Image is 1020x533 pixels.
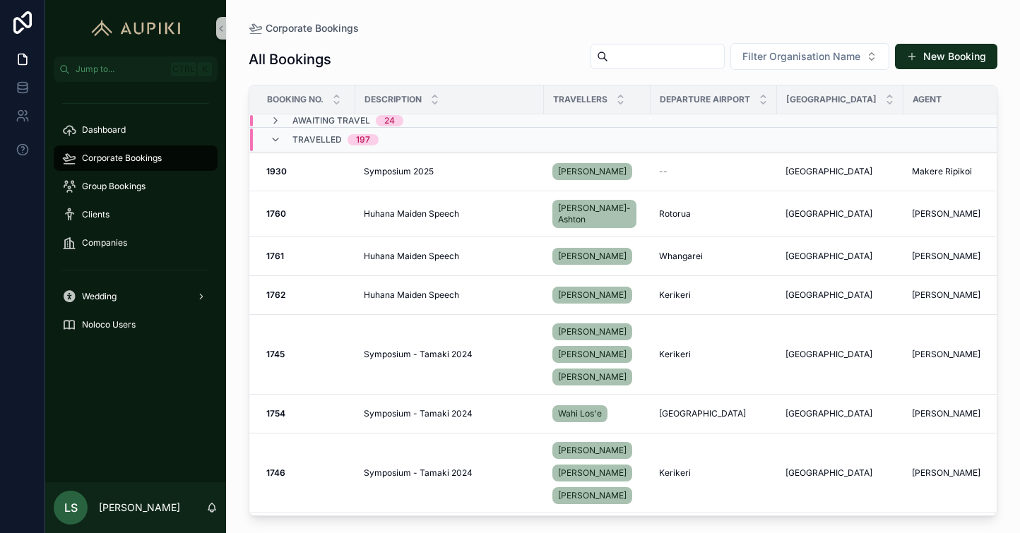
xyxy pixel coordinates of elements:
[912,349,980,360] span: [PERSON_NAME]
[364,208,459,220] span: Huhana Maiden Speech
[659,208,691,220] span: Rotorua
[558,408,602,419] span: Wahi Los'e
[659,289,769,301] a: Kerikeri
[912,251,1009,262] a: [PERSON_NAME]
[552,405,607,422] a: Wahi Los'e
[659,467,691,479] span: Kerikeri
[266,21,359,35] span: Corporate Bookings
[552,323,632,340] a: [PERSON_NAME]
[558,349,627,360] span: [PERSON_NAME]
[99,501,180,515] p: [PERSON_NAME]
[786,94,877,105] span: [GEOGRAPHIC_DATA]
[912,467,980,479] span: [PERSON_NAME]
[266,251,284,261] strong: 1761
[552,248,632,265] a: [PERSON_NAME]
[552,369,632,385] a: [PERSON_NAME]
[552,287,632,304] a: [PERSON_NAME]
[54,174,218,199] a: Group Bookings
[558,490,627,501] span: [PERSON_NAME]
[54,145,218,171] a: Corporate Bookings
[552,197,642,231] a: [PERSON_NAME]-Ashton
[364,408,473,419] span: Symposium - Tamaki 2024
[558,326,627,337] span: [PERSON_NAME]
[54,117,218,143] a: Dashboard
[266,349,347,360] a: 1745
[364,94,422,105] span: Description
[785,208,895,220] a: [GEOGRAPHIC_DATA]
[558,166,627,177] span: [PERSON_NAME]
[85,17,187,40] img: App logo
[384,115,395,126] div: 24
[249,49,331,69] h1: All Bookings
[292,115,370,126] span: Awaiting Travel
[558,467,627,479] span: [PERSON_NAME]
[82,209,109,220] span: Clients
[249,21,359,35] a: Corporate Bookings
[895,44,997,69] button: New Booking
[912,251,980,262] span: [PERSON_NAME]
[912,289,980,301] span: [PERSON_NAME]
[199,64,210,75] span: K
[266,467,347,479] a: 1746
[659,251,703,262] span: Whangarei
[364,467,535,479] a: Symposium - Tamaki 2024
[659,166,769,177] a: --
[659,408,746,419] span: [GEOGRAPHIC_DATA]
[45,82,226,356] div: scrollable content
[54,284,218,309] a: Wedding
[54,56,218,82] button: Jump to...CtrlK
[266,289,285,300] strong: 1762
[266,289,347,301] a: 1762
[785,166,872,177] span: [GEOGRAPHIC_DATA]
[785,208,872,220] span: [GEOGRAPHIC_DATA]
[552,163,632,180] a: [PERSON_NAME]
[552,402,642,425] a: Wahi Los'e
[912,408,1009,419] a: [PERSON_NAME]
[82,152,162,164] span: Corporate Bookings
[266,208,286,219] strong: 1760
[558,203,631,225] span: [PERSON_NAME]-Ashton
[552,284,642,306] a: [PERSON_NAME]
[912,166,1009,177] a: Makere Ripikoi
[267,94,324,105] span: Booking No.
[552,245,642,268] a: [PERSON_NAME]
[785,289,872,301] span: [GEOGRAPHIC_DATA]
[266,408,285,419] strong: 1754
[54,312,218,337] a: Noloco Users
[785,408,895,419] a: [GEOGRAPHIC_DATA]
[552,487,632,504] a: [PERSON_NAME]
[553,94,607,105] span: Travellers
[785,251,872,262] span: [GEOGRAPHIC_DATA]
[364,166,535,177] a: Symposium 2025
[82,124,126,136] span: Dashboard
[558,371,627,383] span: [PERSON_NAME]
[364,208,535,220] a: Huhana Maiden Speech
[785,467,895,479] a: [GEOGRAPHIC_DATA]
[364,349,535,360] a: Symposium - Tamaki 2024
[364,467,473,479] span: Symposium - Tamaki 2024
[912,289,1009,301] a: [PERSON_NAME]
[912,349,1009,360] a: [PERSON_NAME]
[659,166,668,177] span: --
[785,166,895,177] a: [GEOGRAPHIC_DATA]
[659,349,691,360] span: Kerikeri
[356,134,370,145] div: 197
[785,467,872,479] span: [GEOGRAPHIC_DATA]
[552,439,642,507] a: [PERSON_NAME][PERSON_NAME][PERSON_NAME]
[659,251,769,262] a: Whangarei
[659,467,769,479] a: Kerikeri
[659,208,769,220] a: Rotorua
[364,289,535,301] a: Huhana Maiden Speech
[266,166,287,176] strong: 1930
[364,166,434,177] span: Symposium 2025
[364,289,459,301] span: Huhana Maiden Speech
[558,289,627,301] span: [PERSON_NAME]
[54,230,218,256] a: Companies
[76,64,165,75] span: Jump to...
[364,349,473,360] span: Symposium - Tamaki 2024
[552,346,632,363] a: [PERSON_NAME]
[912,166,972,177] span: Makere Ripikoi
[292,134,342,145] span: Travelled
[659,349,769,360] a: Kerikeri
